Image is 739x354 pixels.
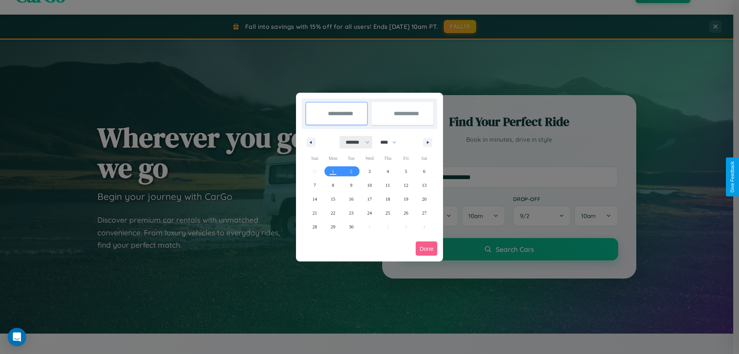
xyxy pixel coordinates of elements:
span: 15 [331,192,335,206]
button: 13 [415,178,433,192]
button: 7 [306,178,324,192]
span: 11 [386,178,390,192]
span: Fri [397,152,415,164]
span: Mon [324,152,342,164]
button: 12 [397,178,415,192]
button: 20 [415,192,433,206]
span: Wed [360,152,378,164]
button: 23 [342,206,360,220]
button: 18 [379,192,397,206]
span: 17 [367,192,372,206]
button: 6 [415,164,433,178]
button: 26 [397,206,415,220]
span: Sun [306,152,324,164]
span: 7 [314,178,316,192]
span: Thu [379,152,397,164]
button: 9 [342,178,360,192]
span: 25 [385,206,390,220]
span: Tue [342,152,360,164]
button: 1 [324,164,342,178]
span: 13 [422,178,426,192]
span: 1 [332,164,334,178]
span: 5 [405,164,407,178]
span: 3 [368,164,371,178]
div: Open Intercom Messenger [8,328,26,346]
span: 9 [350,178,353,192]
button: 28 [306,220,324,234]
span: 8 [332,178,334,192]
span: 24 [367,206,372,220]
span: 22 [331,206,335,220]
span: 10 [367,178,372,192]
span: 14 [313,192,317,206]
span: 12 [404,178,408,192]
span: 16 [349,192,354,206]
span: 21 [313,206,317,220]
button: 25 [379,206,397,220]
button: 5 [397,164,415,178]
span: 28 [313,220,317,234]
span: 29 [331,220,335,234]
span: 26 [404,206,408,220]
span: Sat [415,152,433,164]
span: 30 [349,220,354,234]
button: 16 [342,192,360,206]
span: 27 [422,206,426,220]
button: 8 [324,178,342,192]
button: 2 [342,164,360,178]
span: 20 [422,192,426,206]
button: 22 [324,206,342,220]
span: 18 [385,192,390,206]
button: 10 [360,178,378,192]
button: 30 [342,220,360,234]
button: 24 [360,206,378,220]
button: 3 [360,164,378,178]
button: Done [416,242,437,256]
button: 11 [379,178,397,192]
button: 29 [324,220,342,234]
button: 19 [397,192,415,206]
span: 4 [386,164,389,178]
button: 17 [360,192,378,206]
button: 27 [415,206,433,220]
button: 21 [306,206,324,220]
button: 4 [379,164,397,178]
button: 15 [324,192,342,206]
button: 14 [306,192,324,206]
span: 6 [423,164,425,178]
div: Give Feedback [730,161,735,193]
span: 2 [350,164,353,178]
span: 19 [404,192,408,206]
span: 23 [349,206,354,220]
